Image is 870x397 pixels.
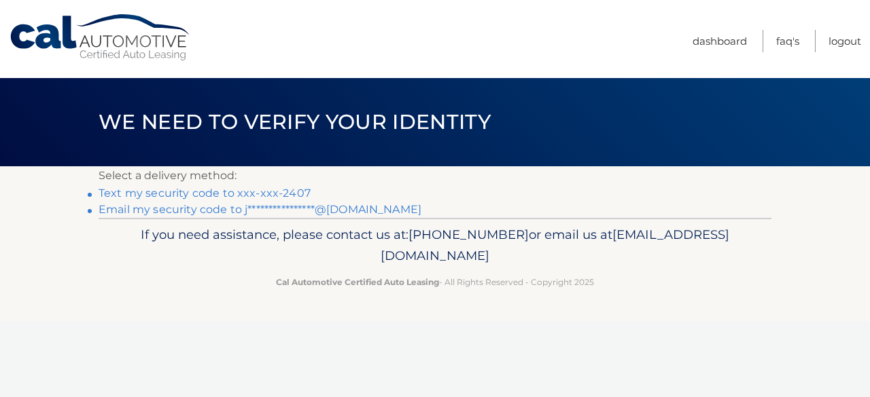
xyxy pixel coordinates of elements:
[776,30,799,52] a: FAQ's
[9,14,192,62] a: Cal Automotive
[99,109,491,134] span: We need to verify your identity
[107,275,763,289] p: - All Rights Reserved - Copyright 2025
[99,187,311,200] a: Text my security code to xxx-xxx-2407
[99,166,771,185] p: Select a delivery method:
[693,30,747,52] a: Dashboard
[276,277,439,287] strong: Cal Automotive Certified Auto Leasing
[107,224,763,267] p: If you need assistance, please contact us at: or email us at
[408,227,529,242] span: [PHONE_NUMBER]
[829,30,861,52] a: Logout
